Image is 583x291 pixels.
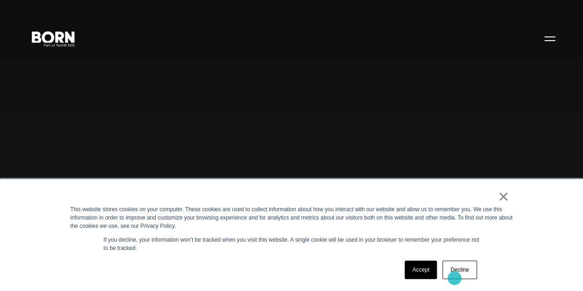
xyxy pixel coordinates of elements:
[104,236,480,252] p: If you decline, your information won’t be tracked when you visit this website. A single cookie wi...
[498,192,509,201] a: ×
[442,261,477,279] a: Decline
[405,261,437,279] a: Accept
[71,205,513,230] div: This website stores cookies on your computer. These cookies are used to collect information about...
[539,29,561,48] button: Open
